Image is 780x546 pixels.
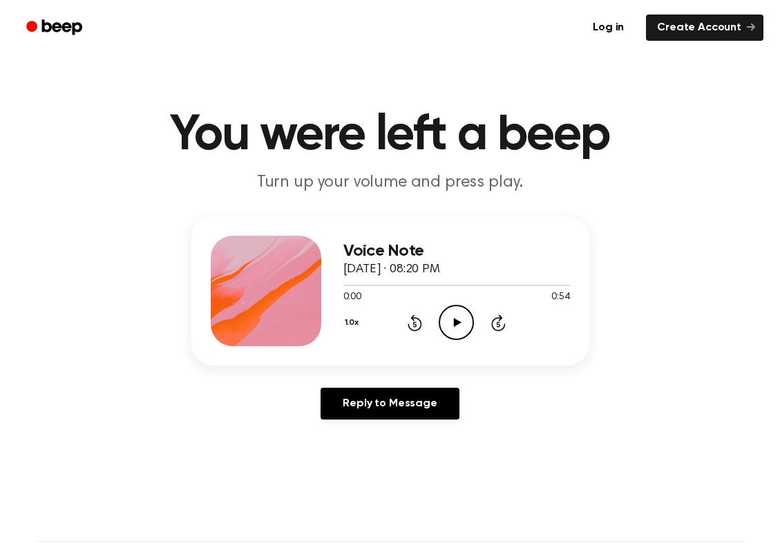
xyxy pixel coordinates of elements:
[125,171,656,194] p: Turn up your volume and press play.
[343,263,440,276] span: [DATE] · 08:20 PM
[321,388,459,420] a: Reply to Message
[646,15,763,41] a: Create Account
[343,242,570,261] h3: Voice Note
[37,111,744,160] h1: You were left a beep
[343,311,364,335] button: 1.0x
[343,290,361,305] span: 0:00
[17,15,95,41] a: Beep
[551,290,569,305] span: 0:54
[579,12,638,44] a: Log in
